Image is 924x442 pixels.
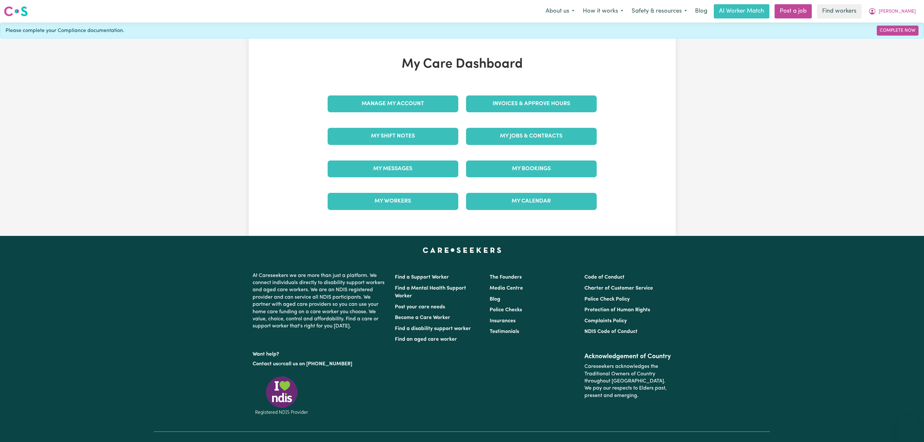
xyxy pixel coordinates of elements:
[584,318,627,324] a: Complaints Policy
[5,27,124,35] span: Please complete your Compliance documentation.
[466,160,597,177] a: My Bookings
[253,348,387,358] p: Want help?
[253,270,387,333] p: At Careseekers we are more than just a platform. We connect individuals directly to disability su...
[714,4,769,18] a: AI Worker Match
[4,6,28,17] img: Careseekers logo
[541,5,579,18] button: About us
[395,286,466,299] a: Find a Mental Health Support Worker
[423,248,501,253] a: Careseekers home page
[490,275,522,280] a: The Founders
[466,128,597,145] a: My Jobs & Contracts
[328,128,458,145] a: My Shift Notes
[898,416,919,437] iframe: Button to launch messaging window, conversation in progress
[584,353,671,360] h2: Acknowledgement of Country
[584,360,671,402] p: Careseekers acknowledges the Traditional Owners of Country throughout [GEOGRAPHIC_DATA]. We pay o...
[395,275,449,280] a: Find a Support Worker
[328,160,458,177] a: My Messages
[584,286,653,291] a: Charter of Customer Service
[584,297,630,302] a: Police Check Policy
[864,5,920,18] button: My Account
[877,26,919,36] a: Complete Now
[490,286,523,291] a: Media Centre
[395,326,471,331] a: Find a disability support worker
[4,4,28,19] a: Careseekers logo
[691,4,711,18] a: Blog
[584,275,625,280] a: Code of Conduct
[579,5,627,18] button: How it works
[253,358,387,370] p: or
[775,4,812,18] a: Post a job
[490,307,522,313] a: Police Checks
[817,4,862,18] a: Find workers
[395,304,445,310] a: Post your care needs
[466,95,597,112] a: Invoices & Approve Hours
[253,375,311,416] img: Registered NDIS provider
[490,297,500,302] a: Blog
[584,307,650,313] a: Protection of Human Rights
[283,361,352,367] a: call us on [PHONE_NUMBER]
[395,315,450,320] a: Become a Care Worker
[879,8,916,15] span: [PERSON_NAME]
[490,329,519,334] a: Testimonials
[627,5,691,18] button: Safety & resources
[328,95,458,112] a: Manage My Account
[466,193,597,210] a: My Calendar
[584,329,637,334] a: NDIS Code of Conduct
[328,193,458,210] a: My Workers
[324,57,601,72] h1: My Care Dashboard
[490,318,516,324] a: Insurances
[253,361,278,367] a: Contact us
[395,337,457,342] a: Find an aged care worker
